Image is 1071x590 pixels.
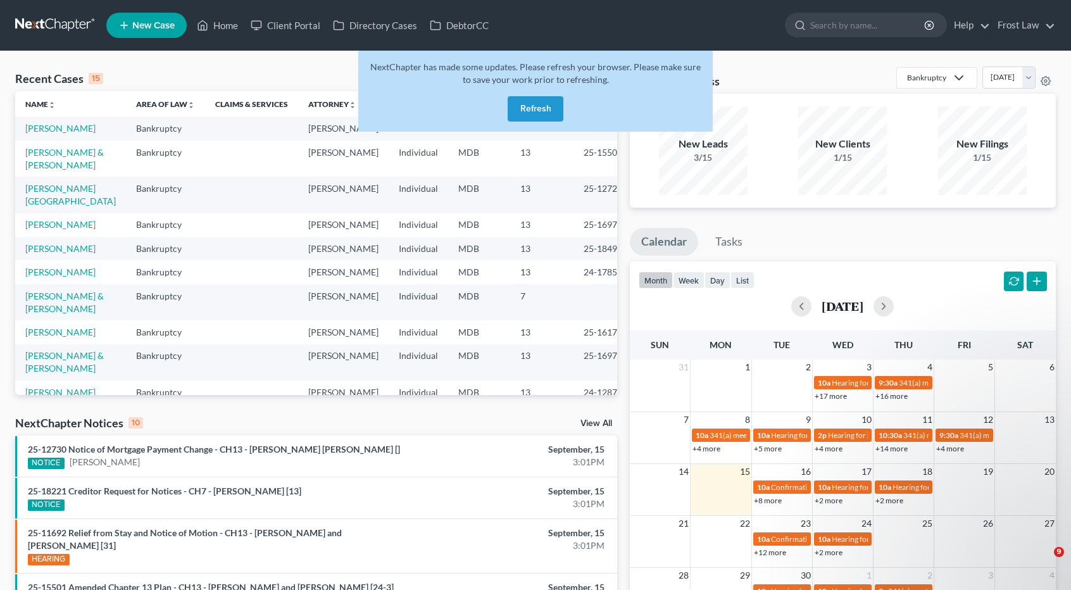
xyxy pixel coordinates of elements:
td: Bankruptcy [126,284,205,320]
td: MDB [448,213,510,237]
div: HEARING [28,554,70,565]
a: Calendar [630,228,698,256]
i: unfold_more [48,101,56,109]
a: +2 more [815,496,842,505]
div: New Leads [659,137,748,151]
span: Confirmation hearing for [PERSON_NAME] [771,534,915,544]
td: [PERSON_NAME] [298,380,389,404]
span: 6 [1048,360,1056,375]
td: MDB [448,380,510,404]
span: 9 [1054,547,1064,557]
td: Bankruptcy [126,260,205,284]
span: 29 [739,568,751,583]
a: +17 more [815,391,847,401]
span: Tue [773,339,790,350]
div: 10 [128,417,143,429]
td: Individual [389,213,448,237]
span: 31 [677,360,690,375]
span: Hearing for [PERSON_NAME] [832,378,930,387]
button: month [639,272,673,289]
span: 10a [696,430,708,440]
td: 24-17850 [573,260,634,284]
td: [PERSON_NAME] [298,213,389,237]
td: [PERSON_NAME] [298,344,389,380]
a: 25-11692 Relief from Stay and Notice of Motion - CH13 - [PERSON_NAME] and [PERSON_NAME] [31] [28,527,342,551]
span: 3 [865,360,873,375]
a: +4 more [936,444,964,453]
a: 25-12730 Notice of Mortgage Payment Change - CH13 - [PERSON_NAME] [PERSON_NAME] [] [28,444,400,455]
button: Refresh [508,96,563,122]
span: 1 [865,568,873,583]
a: DebtorCC [423,14,495,37]
td: 13 [510,213,573,237]
td: Individual [389,177,448,213]
td: 13 [510,260,573,284]
td: MDB [448,237,510,260]
td: Individual [389,141,448,177]
span: 9:30a [879,378,898,387]
div: 15 [89,73,103,84]
span: 28 [677,568,690,583]
span: 20 [1043,464,1056,479]
a: [PERSON_NAME][GEOGRAPHIC_DATA] [25,183,116,206]
a: [PERSON_NAME] & [PERSON_NAME] [25,291,104,314]
span: 3 [987,568,994,583]
td: Bankruptcy [126,141,205,177]
a: Nameunfold_more [25,99,56,109]
td: Bankruptcy [126,177,205,213]
span: 22 [739,516,751,531]
a: [PERSON_NAME] [25,219,96,230]
a: Help [948,14,990,37]
span: Wed [832,339,853,350]
td: MDB [448,284,510,320]
td: MDB [448,320,510,344]
td: 25-16971 [573,213,634,237]
span: 15 [739,464,751,479]
td: Bankruptcy [126,237,205,260]
a: [PERSON_NAME] [25,387,96,398]
td: [PERSON_NAME] [298,320,389,344]
span: 8 [744,412,751,427]
a: +4 more [815,444,842,453]
td: [PERSON_NAME] [298,237,389,260]
i: unfold_more [187,101,195,109]
td: Individual [389,320,448,344]
div: September, 15 [420,527,604,539]
td: 25-12729 [573,177,634,213]
button: day [705,272,730,289]
span: Thu [894,339,913,350]
a: [PERSON_NAME] & [PERSON_NAME] [25,147,104,170]
div: 1/15 [938,151,1027,164]
td: 7 [510,284,573,320]
span: 18 [921,464,934,479]
div: NOTICE [28,499,65,511]
td: 13 [510,141,573,177]
td: [PERSON_NAME] [298,284,389,320]
span: 5 [987,360,994,375]
td: [PERSON_NAME] [298,116,389,140]
i: unfold_more [349,101,356,109]
a: +14 more [875,444,908,453]
span: Sun [651,339,669,350]
span: 341(a) meeting for [PERSON_NAME] [903,430,1025,440]
span: Fri [958,339,971,350]
div: New Filings [938,137,1027,151]
a: Attorneyunfold_more [308,99,356,109]
span: 14 [677,464,690,479]
td: MDB [448,141,510,177]
td: Individual [389,284,448,320]
div: New Clients [798,137,887,151]
span: 2 [805,360,812,375]
span: 10a [757,430,770,440]
div: NOTICE [28,458,65,469]
td: MDB [448,177,510,213]
td: Individual [389,380,448,404]
td: MDB [448,260,510,284]
span: 23 [799,516,812,531]
span: 10a [757,534,770,544]
a: [PERSON_NAME] [25,327,96,337]
span: Mon [710,339,732,350]
span: 30 [799,568,812,583]
td: [PERSON_NAME] [298,177,389,213]
td: 13 [510,344,573,380]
